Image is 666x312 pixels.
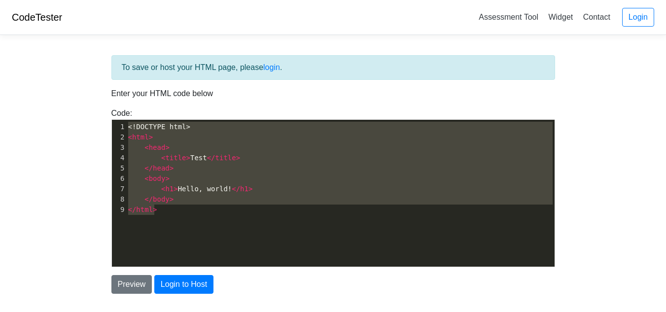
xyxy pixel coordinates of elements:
[153,206,157,213] span: >
[232,185,240,193] span: </
[153,164,170,172] span: head
[165,154,186,162] span: title
[144,174,148,182] span: <
[112,163,126,173] div: 5
[161,154,165,162] span: <
[112,153,126,163] div: 4
[186,154,190,162] span: >
[165,185,174,193] span: h1
[149,133,153,141] span: >
[136,206,153,213] span: html
[240,185,248,193] span: h1
[161,185,165,193] span: <
[544,9,577,25] a: Widget
[144,164,153,172] span: </
[170,195,174,203] span: >
[104,107,562,267] div: Code:
[112,142,126,153] div: 3
[12,12,62,23] a: CodeTester
[149,174,166,182] span: body
[154,275,213,294] button: Login to Host
[111,55,555,80] div: To save or host your HTML page, please .
[112,122,126,132] div: 1
[622,8,654,27] a: Login
[144,195,153,203] span: </
[112,132,126,142] div: 2
[128,206,137,213] span: </
[128,123,190,131] span: <!DOCTYPE html>
[112,184,126,194] div: 7
[165,174,169,182] span: >
[128,185,253,193] span: Hello, world!
[170,164,174,172] span: >
[149,143,166,151] span: head
[215,154,236,162] span: title
[128,154,241,162] span: Test
[236,154,240,162] span: >
[111,88,555,100] p: Enter your HTML code below
[128,133,132,141] span: <
[174,185,177,193] span: >
[112,205,126,215] div: 9
[207,154,215,162] span: </
[144,143,148,151] span: <
[248,185,252,193] span: >
[263,63,280,71] a: login
[475,9,542,25] a: Assessment Tool
[112,173,126,184] div: 6
[132,133,149,141] span: html
[579,9,614,25] a: Contact
[153,195,170,203] span: body
[111,275,152,294] button: Preview
[112,194,126,205] div: 8
[165,143,169,151] span: >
